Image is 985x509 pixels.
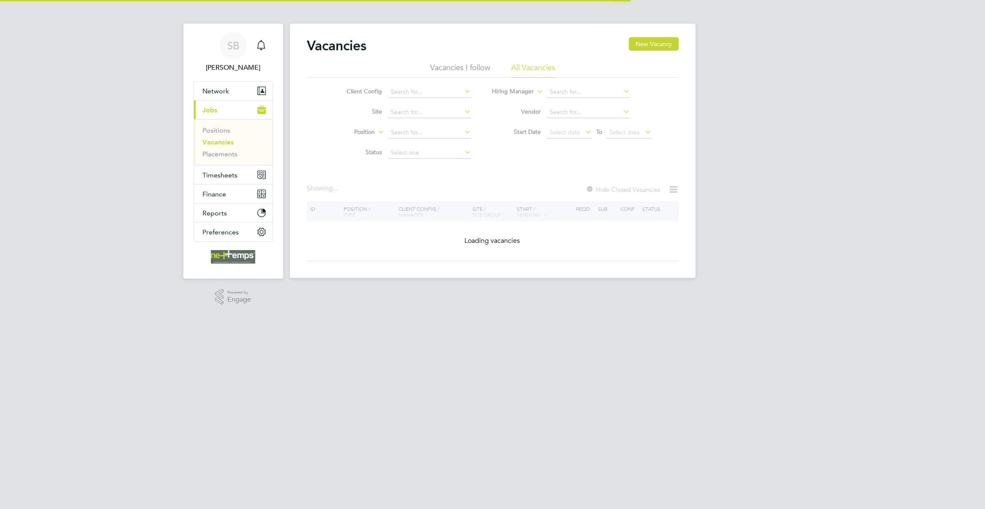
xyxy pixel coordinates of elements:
a: Positions [202,126,230,134]
label: Site [333,108,382,115]
input: Search for... [388,86,471,98]
span: Preferences [202,228,239,236]
label: Client Config [333,87,382,95]
span: Reports [202,209,227,217]
h2: Vacancies [307,37,366,54]
span: Select date [609,128,640,136]
button: Reports [194,204,273,222]
input: Search for... [388,127,471,139]
span: ... [333,184,338,193]
button: Finance [194,185,273,203]
a: Powered byEngage [215,289,251,305]
img: net-temps-logo-retina.png [211,250,256,264]
label: Hide Closed Vacancies [586,185,660,193]
span: Shane Bannister [194,63,273,73]
input: Select one [388,147,471,159]
a: Go to home page [194,250,273,264]
div: Jobs [194,119,273,165]
button: Timesheets [194,166,273,184]
li: All Vacancies [511,63,555,78]
label: Hiring Manager [485,87,534,96]
span: Network [202,87,229,95]
li: Vacancies I follow [430,63,490,78]
label: Status [333,148,382,156]
button: Network [194,82,273,100]
button: Jobs [194,101,273,119]
span: To [594,126,605,137]
label: Vendor [492,108,541,115]
span: Engage [227,296,251,303]
nav: Main navigation [183,24,283,279]
span: Timesheets [202,171,237,179]
button: New Vacancy [629,37,679,51]
input: Search for... [547,86,630,98]
span: Jobs [202,106,217,114]
input: Search for... [547,106,630,118]
a: Placements [202,150,237,158]
span: Select date [550,128,580,136]
span: Powered by [227,289,251,296]
span: SB [227,40,239,51]
a: Vacancies [202,138,234,146]
label: Start Date [492,128,541,136]
div: Showing [307,184,340,193]
input: Search for... [388,106,471,118]
label: Position [326,128,375,136]
button: Preferences [194,223,273,241]
a: SB[PERSON_NAME] [194,32,273,73]
span: Finance [202,190,226,198]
